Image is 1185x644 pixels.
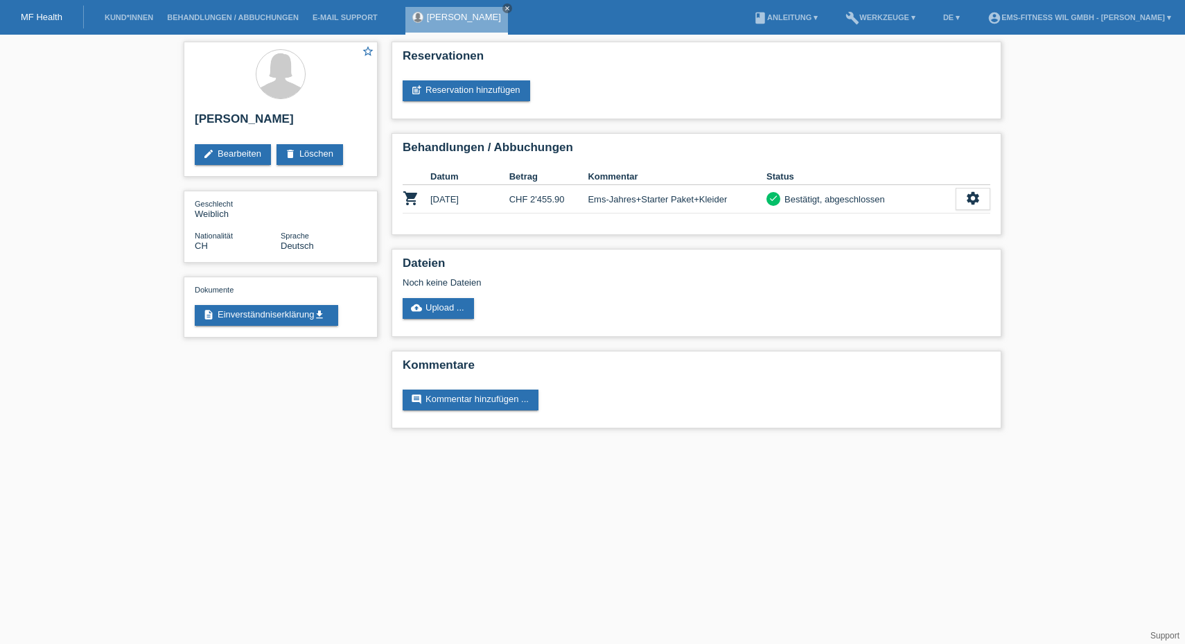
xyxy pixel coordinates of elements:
[509,168,588,185] th: Betrag
[314,309,325,320] i: get_app
[845,11,859,25] i: build
[285,148,296,159] i: delete
[753,11,767,25] i: book
[21,12,62,22] a: MF Health
[965,191,981,206] i: settings
[195,232,233,240] span: Nationalität
[195,241,208,251] span: Schweiz
[502,3,512,13] a: close
[430,185,509,214] td: [DATE]
[411,394,422,405] i: comment
[427,12,501,22] a: [PERSON_NAME]
[195,198,281,219] div: Weiblich
[509,185,588,214] td: CHF 2'455.90
[306,13,385,21] a: E-Mail Support
[588,168,766,185] th: Kommentar
[780,192,885,207] div: Bestätigt, abgeschlossen
[403,256,990,277] h2: Dateien
[362,45,374,58] i: star_border
[1150,631,1179,641] a: Support
[403,277,826,288] div: Noch keine Dateien
[588,185,766,214] td: Ems-Jahres+Starter Paket+Kleider
[403,190,419,207] i: POSP00025257
[203,148,214,159] i: edit
[403,141,990,162] h2: Behandlungen / Abbuchungen
[403,390,538,410] a: commentKommentar hinzufügen ...
[160,13,306,21] a: Behandlungen / Abbuchungen
[403,80,530,101] a: post_addReservation hinzufügen
[411,302,422,313] i: cloud_upload
[195,286,234,294] span: Dokumente
[430,168,509,185] th: Datum
[981,13,1178,21] a: account_circleEMS-Fitness Wil GmbH - [PERSON_NAME] ▾
[746,13,825,21] a: bookAnleitung ▾
[195,144,271,165] a: editBearbeiten
[362,45,374,60] a: star_border
[504,5,511,12] i: close
[403,49,990,70] h2: Reservationen
[769,193,778,203] i: check
[276,144,343,165] a: deleteLöschen
[98,13,160,21] a: Kund*innen
[195,305,338,326] a: descriptionEinverständniserklärungget_app
[936,13,967,21] a: DE ▾
[281,241,314,251] span: Deutsch
[403,358,990,379] h2: Kommentare
[195,112,367,133] h2: [PERSON_NAME]
[839,13,922,21] a: buildWerkzeuge ▾
[403,298,474,319] a: cloud_uploadUpload ...
[281,232,309,240] span: Sprache
[411,85,422,96] i: post_add
[195,200,233,208] span: Geschlecht
[988,11,1001,25] i: account_circle
[766,168,956,185] th: Status
[203,309,214,320] i: description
